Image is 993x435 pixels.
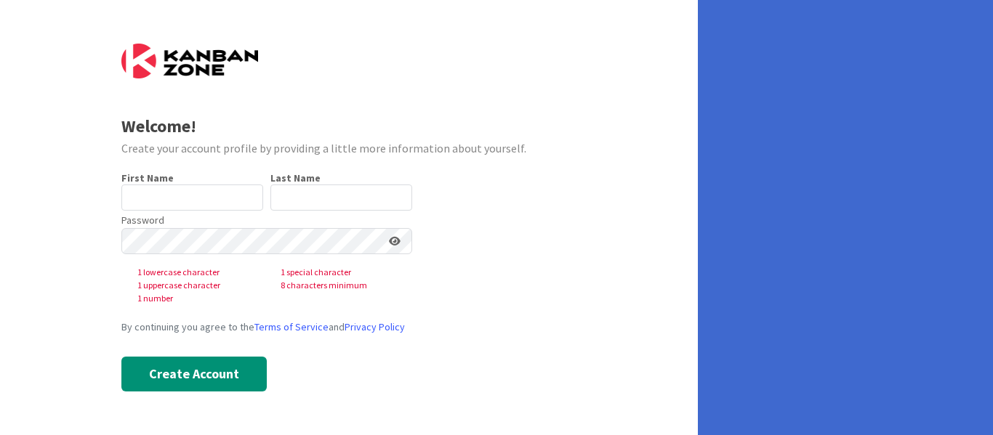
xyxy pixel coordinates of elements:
span: 1 lowercase character [126,266,269,279]
button: Create Account [121,357,267,391]
label: First Name [121,171,174,184]
img: Kanban Zone [121,44,258,78]
label: Last Name [270,171,321,184]
div: Welcome! [121,113,577,139]
a: Terms of Service [254,320,329,333]
div: By continuing you agree to the and [121,320,577,335]
div: Create your account profile by providing a little more information about yourself. [121,139,577,157]
span: 1 special character [269,266,412,279]
span: 8 characters minimum [269,279,412,292]
span: 1 uppercase character [126,279,269,292]
span: 1 number [126,292,269,305]
a: Privacy Policy [345,320,405,333]
label: Password [121,213,164,228]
